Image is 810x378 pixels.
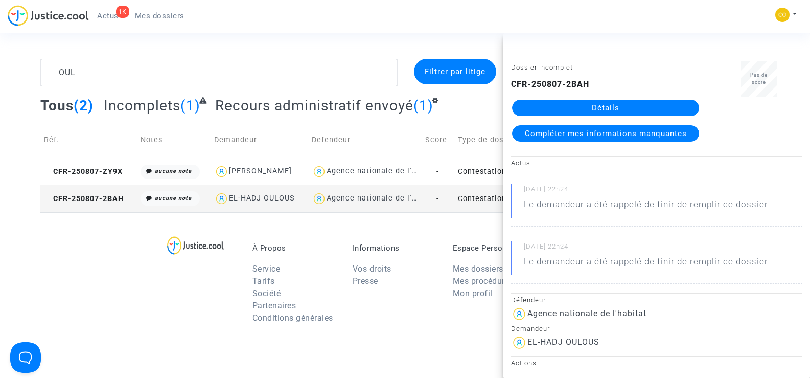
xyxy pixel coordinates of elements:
small: Actions [511,359,537,367]
img: icon-user.svg [511,335,527,351]
img: icon-user.svg [312,164,327,179]
span: (2) [74,97,94,114]
div: EL-HADJ OULOUS [527,337,599,347]
small: Dossier incomplet [511,63,573,71]
p: Espace Personnel [453,243,538,253]
a: Détails [512,100,699,116]
a: Presse [353,276,378,286]
span: Compléter mes informations manquantes [525,129,687,138]
div: Agence nationale de l'habitat [327,167,439,175]
a: Conditions générales [252,313,333,323]
img: icon-user.svg [511,306,527,322]
small: Demandeur [511,325,550,332]
span: Recours administratif envoyé [215,97,413,114]
small: Actus [511,159,530,167]
td: Réf. [40,122,137,158]
img: icon-user.svg [312,191,327,206]
div: Agence nationale de l'habitat [527,308,646,318]
span: Mes dossiers [135,11,184,20]
a: 1KActus [89,8,127,24]
i: aucune note [155,195,192,202]
small: Défendeur [511,296,546,304]
a: Service [252,264,281,274]
img: jc-logo.svg [8,5,89,26]
p: Informations [353,243,437,253]
span: (1) [180,97,200,114]
td: Demandeur [211,122,308,158]
a: Mes dossiers [127,8,193,24]
a: Tarifs [252,276,275,286]
i: aucune note [155,168,192,174]
span: Actus [97,11,119,20]
p: À Propos [252,243,337,253]
div: [PERSON_NAME] [229,167,292,175]
td: Score [422,122,454,158]
iframe: Help Scout Beacon - Open [10,342,41,373]
span: Tous [40,97,74,114]
img: icon-user.svg [214,164,229,179]
span: - [436,194,439,203]
small: [DATE] 22h24 [524,242,802,255]
span: (1) [413,97,433,114]
a: Mon profil [453,288,493,298]
span: Incomplets [104,97,180,114]
div: 1K [116,6,129,18]
td: Type de dossier [454,122,568,158]
a: Partenaires [252,301,296,310]
span: Pas de score [750,72,768,85]
p: Le demandeur a été rappelé de finir de remplir ce dossier [524,198,768,216]
small: [DATE] 22h24 [524,185,802,198]
span: CFR-250807-2BAH [44,194,124,203]
img: logo-lg.svg [167,236,224,255]
span: Filtrer par litige [425,67,485,76]
a: Mes dossiers [453,264,503,274]
span: - [436,167,439,176]
div: EL-HADJ OULOUS [229,194,295,203]
img: icon-user.svg [214,191,229,206]
a: Mes procédures [453,276,514,286]
img: 84a266a8493598cb3cce1313e02c3431 [775,8,790,22]
td: Contestation du retrait de [PERSON_NAME] par l'ANAH (mandataire) [454,185,568,212]
td: Notes [137,122,211,158]
p: Le demandeur a été rappelé de finir de remplir ce dossier [524,255,768,273]
a: Société [252,288,281,298]
span: CFR-250807-ZY9X [44,167,123,176]
div: Agence nationale de l'habitat [327,194,439,203]
td: Contestation du retrait de [PERSON_NAME] par l'ANAH (mandataire) [454,158,568,185]
b: CFR-250807-2BAH [511,79,589,89]
a: Vos droits [353,264,391,274]
td: Defendeur [308,122,422,158]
